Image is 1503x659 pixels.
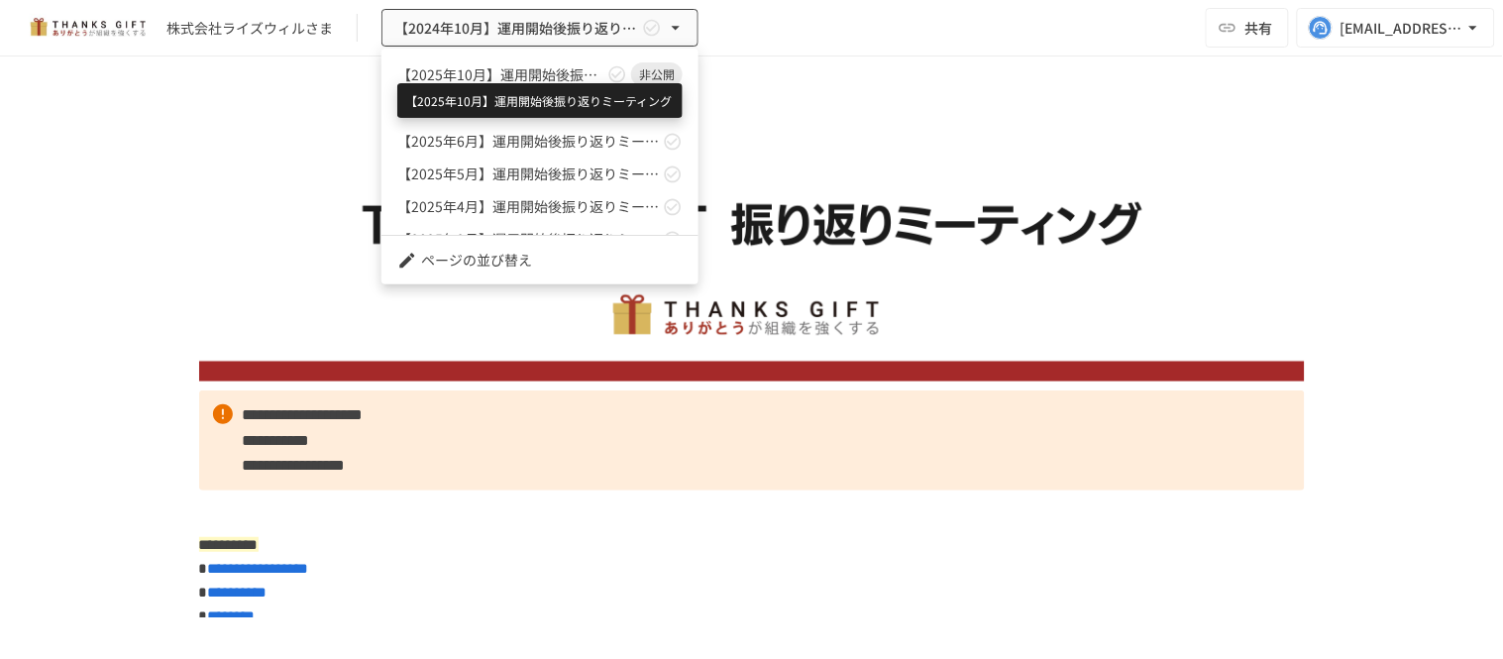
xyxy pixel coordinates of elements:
[397,196,659,217] span: 【2025年4月】運用開始後振り返りミーティング
[397,98,659,119] span: 【2025年8月】運用開始後振り返りミーティング
[397,64,603,85] span: 【2025年10月】運用開始後振り返りミーティング
[397,229,659,250] span: 【2025年3月】運用開始後振り返りミーティング
[397,164,659,184] span: 【2025年5月】運用開始後振り返りミーティング
[397,131,659,152] span: 【2025年6月】運用開始後振り返りミーティング
[631,65,683,83] span: 非公開
[381,244,698,276] li: ページの並び替え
